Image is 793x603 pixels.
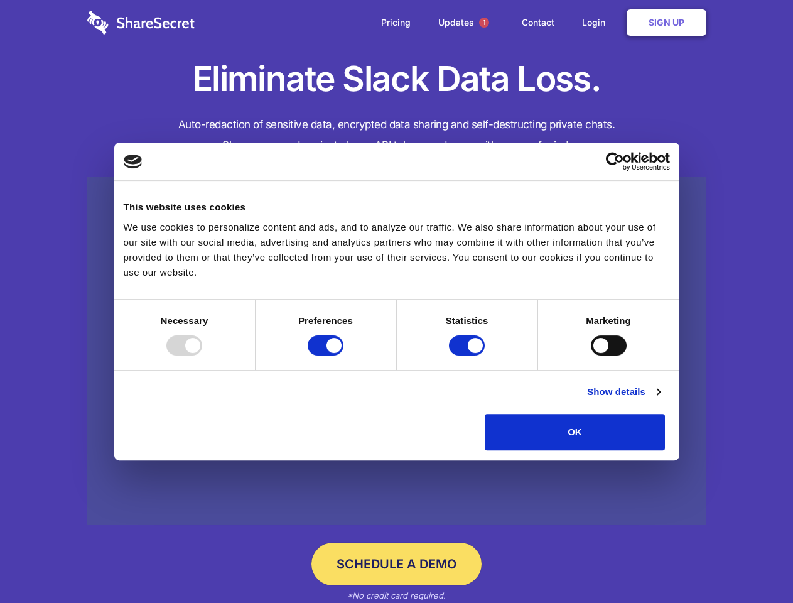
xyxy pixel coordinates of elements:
img: logo [124,155,143,168]
a: Show details [587,384,660,399]
strong: Necessary [161,315,208,326]
div: This website uses cookies [124,200,670,215]
img: logo-wordmark-white-trans-d4663122ce5f474addd5e946df7df03e33cb6a1c49d2221995e7729f52c070b2.svg [87,11,195,35]
a: Pricing [369,3,423,42]
strong: Statistics [446,315,488,326]
a: Sign Up [627,9,706,36]
strong: Marketing [586,315,631,326]
em: *No credit card required. [347,590,446,600]
div: We use cookies to personalize content and ads, and to analyze our traffic. We also share informat... [124,220,670,280]
h1: Eliminate Slack Data Loss. [87,57,706,102]
a: Usercentrics Cookiebot - opens in a new window [560,152,670,171]
a: Contact [509,3,567,42]
span: 1 [479,18,489,28]
a: Wistia video thumbnail [87,177,706,526]
a: Schedule a Demo [311,543,482,585]
strong: Preferences [298,315,353,326]
h4: Auto-redaction of sensitive data, encrypted data sharing and self-destructing private chats. Shar... [87,114,706,156]
a: Login [569,3,624,42]
button: OK [485,414,665,450]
